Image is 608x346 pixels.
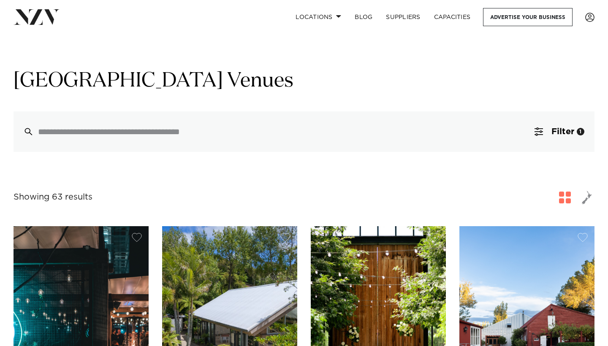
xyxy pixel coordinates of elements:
span: Filter [551,127,574,136]
div: Showing 63 results [14,191,92,204]
h1: [GEOGRAPHIC_DATA] Venues [14,68,594,95]
a: SUPPLIERS [379,8,427,26]
a: Advertise your business [483,8,573,26]
button: Filter1 [524,111,594,152]
a: Locations [289,8,348,26]
div: 1 [577,128,584,135]
a: BLOG [348,8,379,26]
a: Capacities [427,8,478,26]
img: nzv-logo.png [14,9,60,24]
